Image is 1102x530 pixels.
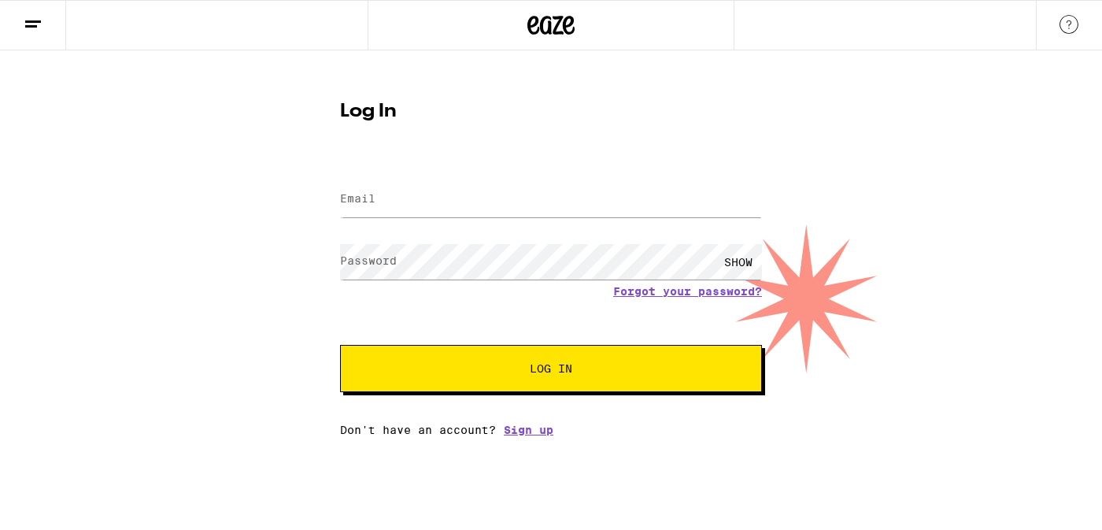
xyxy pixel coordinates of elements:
[340,424,762,436] div: Don't have an account?
[340,192,375,205] label: Email
[340,254,397,267] label: Password
[530,363,572,374] span: Log In
[340,182,762,217] input: Email
[504,424,553,436] a: Sign up
[340,345,762,392] button: Log In
[340,102,762,121] h1: Log In
[715,244,762,280] div: SHOW
[613,285,762,298] a: Forgot your password?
